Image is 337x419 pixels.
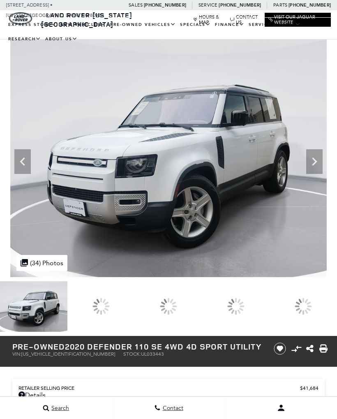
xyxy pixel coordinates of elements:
[6,18,331,46] nav: Main Navigation
[43,32,80,46] a: About Us
[41,11,132,29] a: Land Rover [US_STATE][GEOGRAPHIC_DATA]
[108,18,178,32] a: Pre-Owned Vehicles
[144,2,186,8] a: [PHONE_NUMBER]
[300,385,319,391] span: $41,684
[16,255,67,271] div: (34) Photos
[21,351,115,357] span: [US_VEHICLE_IDENTIFICATION_NUMBER]
[9,12,32,25] img: Land Rover
[58,18,108,32] a: New Vehicles
[18,391,319,399] a: Details
[18,385,300,391] span: Retailer Selling Price
[290,343,302,355] button: Compare vehicle
[213,18,247,32] a: Finance
[141,351,164,357] span: UL033443
[161,405,183,412] span: Contact
[12,342,263,351] h1: 2020 Defender 110 SE 4WD 4D Sport Utility
[12,351,21,357] span: VIN:
[306,344,314,354] a: Share this Pre-Owned 2020 Defender 110 SE 4WD 4D Sport Utility
[123,351,141,357] span: Stock:
[230,14,261,25] a: Contact Us
[271,342,289,355] button: Save vehicle
[18,385,319,391] a: Retailer Selling Price $41,684
[12,341,65,352] strong: Pre-Owned
[225,398,337,418] button: user-profile-menu
[289,2,331,8] a: [PHONE_NUMBER]
[49,405,69,412] span: Search
[319,344,328,354] a: Print this Pre-Owned 2020 Defender 110 SE 4WD 4D Sport Utility
[219,2,261,8] a: [PHONE_NUMBER]
[178,18,213,32] a: Specials
[10,39,327,277] img: Used 2020 Fuji White Land Rover SE image 1
[6,18,58,32] a: EXPRESS STORE
[9,12,32,25] a: land-rover
[6,2,103,18] a: [STREET_ADDRESS] • [US_STATE][GEOGRAPHIC_DATA], CO 80905
[193,14,226,25] a: Hours & Map
[268,14,327,25] a: Visit Our Jaguar Website
[6,32,43,46] a: Research
[247,18,303,32] a: Service & Parts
